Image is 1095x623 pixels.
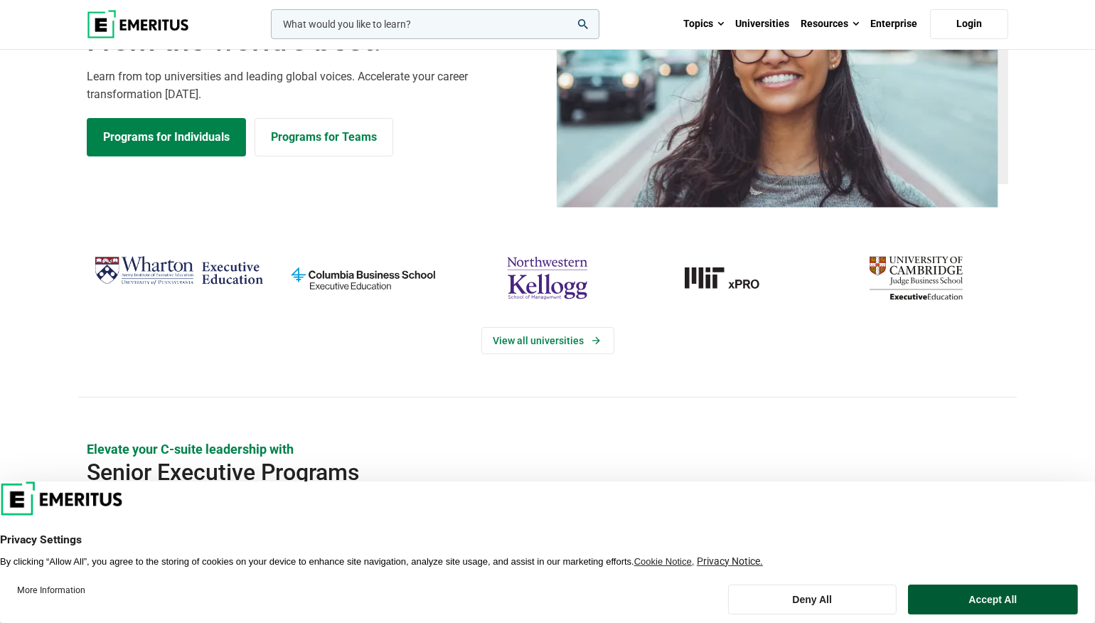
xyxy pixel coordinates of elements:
[481,327,614,354] a: View Universities
[87,68,539,104] p: Learn from top universities and leading global voices. Accelerate your career transformation [DATE].
[930,9,1008,39] a: Login
[831,250,1001,306] img: cambridge-judge-business-school
[462,250,632,306] img: northwestern-kellogg
[94,250,264,292] img: Wharton Executive Education
[647,250,817,306] img: MIT xPRO
[255,118,393,156] a: Explore for Business
[278,250,448,306] img: columbia-business-school
[271,9,599,39] input: woocommerce-product-search-field-0
[87,458,916,486] h2: Senior Executive Programs
[87,440,1008,458] p: Elevate your C-suite leadership with
[87,118,246,156] a: Explore Programs
[647,250,817,306] a: MIT-xPRO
